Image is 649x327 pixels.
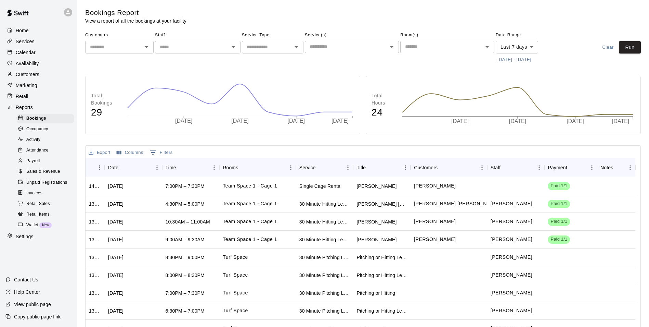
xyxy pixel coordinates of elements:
div: 30 Minute Pitching Lesson (Baseball) [299,290,350,296]
div: 1392388 [89,201,101,207]
div: 8:00PM – 8:30PM [166,272,205,279]
div: Title [353,158,411,177]
button: Show filters [148,147,174,158]
button: Menu [209,162,219,173]
tspan: [DATE] [509,119,526,124]
div: Retail Sales [16,199,74,209]
a: Occupancy [16,124,77,134]
button: Open [291,42,301,52]
div: Staff [487,158,545,177]
a: Activity [16,135,77,145]
div: 1404719 [89,183,101,190]
div: 30 Minute Hitting Lesson (Baseball & Softball) [299,201,350,207]
button: Sort [567,163,577,172]
a: WalletNew [16,220,77,230]
p: Retail [16,93,28,100]
button: Menu [152,162,162,173]
p: Kaleb Krier [491,271,532,279]
div: 30 Minute Hitting Lesson (Baseball & Softball) [299,218,350,225]
p: Jameson Mauss [414,182,456,190]
div: Service [296,158,353,177]
span: New [39,223,52,227]
div: 7:00PM – 7:30PM [166,183,205,190]
div: Pitching or Hitting [356,290,395,296]
button: Sort [316,163,325,172]
span: Activity [26,136,40,143]
p: Total Bookings [91,92,120,107]
button: Menu [587,162,597,173]
div: 30 Minute Pitching Lesson (Baseball) [299,307,350,314]
a: Retail Sales [16,198,77,209]
p: Total Hours [372,92,395,107]
div: Staff [491,158,501,177]
div: norah mauss [356,183,397,190]
a: Services [5,36,72,47]
div: Settings [5,231,72,242]
div: Occupancy [16,124,74,134]
div: Single Cage Rental [299,183,341,190]
p: Team Space 1 - Cage 1 [223,218,277,225]
div: Thu, Sep 11, 2025 [108,201,124,207]
p: Reece Hartman [414,218,456,225]
button: Menu [286,162,296,173]
a: Customers [5,69,72,80]
div: Availability [5,58,72,69]
p: View public page [14,301,51,308]
p: Marketing [16,82,37,89]
div: Customers [414,158,438,177]
div: Calendar [5,47,72,58]
p: Scott Belger [491,218,532,225]
a: Unpaid Registrations [16,177,77,188]
button: Sort [613,163,623,172]
button: Open [229,42,238,52]
a: Home [5,25,72,36]
span: Date Range [496,30,556,41]
span: Customers [85,30,154,41]
div: WalletNew [16,220,74,230]
p: View a report of all the bookings at your facility [85,17,186,24]
button: Clear [597,41,619,54]
div: 1383039 [89,236,101,243]
a: Bookings [16,113,77,124]
p: Help Center [14,289,40,295]
p: Team Space 1 - Cage 1 [223,182,277,190]
button: Export [87,147,112,158]
div: Pitching or Hitting Lesson [356,254,407,261]
button: Menu [625,162,635,173]
p: Turf Space [223,271,248,279]
span: Room(s) [400,30,494,41]
div: Bookings [16,114,74,123]
div: Date [105,158,162,177]
div: Retail [5,91,72,101]
p: Turf Space [223,307,248,314]
button: Sort [118,163,128,172]
button: Sort [176,163,186,172]
p: Caden Dawson [414,236,456,243]
div: Service [299,158,316,177]
span: Paid 1/1 [548,236,570,243]
p: Kaleb Krier [491,307,532,314]
a: Reports [5,102,72,112]
span: Occupancy [26,126,48,133]
p: Contact Us [14,276,38,283]
p: Customers [16,71,39,78]
span: Bookings [26,115,46,122]
span: Paid 1/1 [548,183,570,189]
div: 6:30PM – 7:00PM [166,307,205,314]
div: Mon, Sep 08, 2025 [108,290,124,296]
div: Payroll [16,156,74,166]
div: Pitching or Hitting Lesson [356,307,407,314]
div: Retail Items [16,210,74,219]
button: Run [619,41,641,54]
div: Title [356,158,366,177]
div: Time [162,158,220,177]
div: Mon, Sep 08, 2025 [108,183,124,190]
tspan: [DATE] [332,118,349,124]
div: 4:30PM – 5:00PM [166,201,205,207]
button: Sort [238,163,248,172]
h4: 24 [372,107,395,119]
span: Paid 1/1 [548,201,570,207]
p: Services [16,38,35,45]
div: Last 7 days [496,41,538,53]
